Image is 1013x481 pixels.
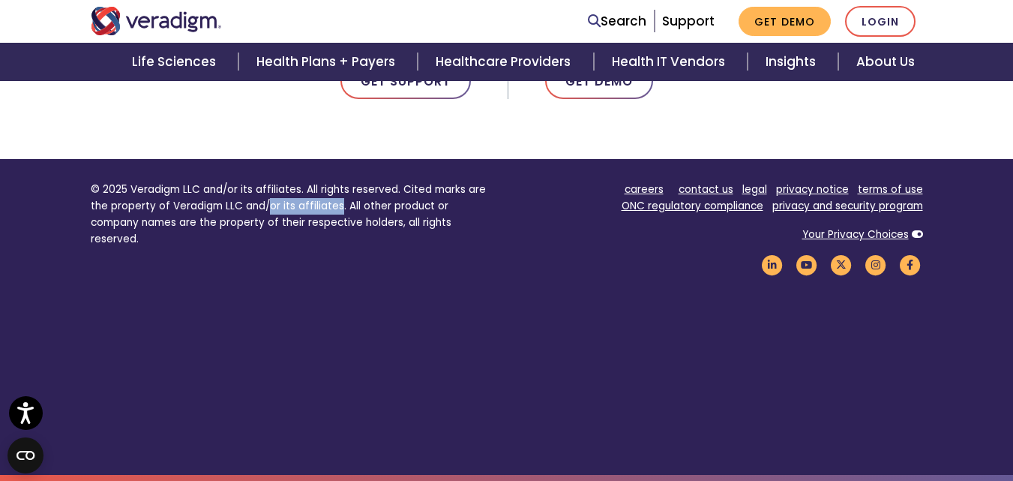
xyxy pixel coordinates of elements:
[622,199,763,213] a: ONC regulatory compliance
[794,257,820,272] a: Veradigm YouTube Link
[863,257,889,272] a: Veradigm Instagram Link
[340,63,471,99] a: Get Support
[858,182,923,197] a: terms of use
[238,43,418,81] a: Health Plans + Payers
[545,63,653,99] a: Get Demo
[7,437,43,473] button: Open CMP widget
[742,182,767,197] a: legal
[418,43,593,81] a: Healthcare Providers
[760,257,785,272] a: Veradigm LinkedIn Link
[625,182,664,197] a: careers
[662,12,715,30] a: Support
[838,43,933,81] a: About Us
[776,182,849,197] a: privacy notice
[802,227,909,242] a: Your Privacy Choices
[679,182,733,197] a: contact us
[772,199,923,213] a: privacy and security program
[845,6,916,37] a: Login
[91,7,222,35] img: Veradigm logo
[91,182,496,247] p: © 2025 Veradigm LLC and/or its affiliates. All rights reserved. Cited marks are the property of V...
[114,43,238,81] a: Life Sciences
[725,373,995,463] iframe: Drift Chat Widget
[748,43,838,81] a: Insights
[898,257,923,272] a: Veradigm Facebook Link
[739,7,831,36] a: Get Demo
[829,257,854,272] a: Veradigm Twitter Link
[594,43,748,81] a: Health IT Vendors
[588,11,646,32] a: Search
